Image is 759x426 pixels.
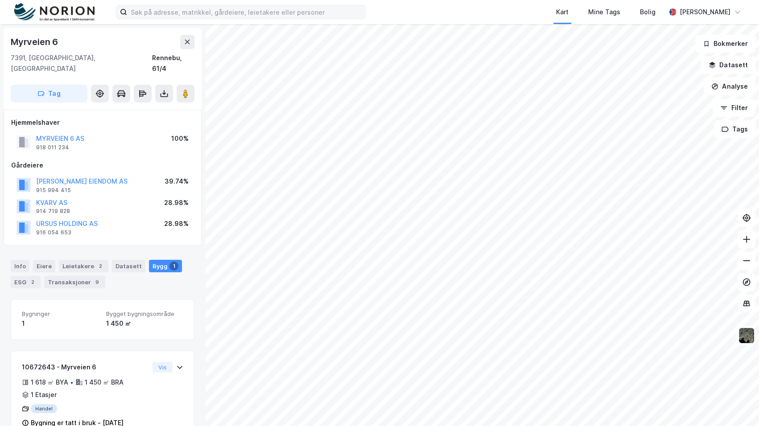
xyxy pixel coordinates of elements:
div: 39.74% [165,176,189,187]
div: Myrveien 6 [11,35,60,49]
button: Analyse [704,78,755,95]
div: 2 [96,262,105,270]
button: Bokmerker [695,35,755,53]
iframe: Chat Widget [714,383,759,426]
div: 914 719 828 [36,208,70,215]
div: 2 [28,278,37,287]
div: 918 011 234 [36,144,69,151]
div: 1 [22,318,99,329]
button: Filter [713,99,755,117]
div: Hjemmelshaver [11,117,194,128]
div: 10672643 - Myrveien 6 [22,362,149,373]
div: Rennebu, 61/4 [152,53,194,74]
input: Søk på adresse, matrikkel, gårdeiere, leietakere eller personer [127,5,365,19]
div: Info [11,260,29,272]
img: norion-logo.80e7a08dc31c2e691866.png [14,3,95,21]
div: 28.98% [164,197,189,208]
img: 9k= [738,327,755,344]
div: Bolig [640,7,656,17]
div: 1 618 ㎡ BYA [31,377,68,388]
div: Mine Tags [588,7,620,17]
div: Gårdeiere [11,160,194,171]
div: Leietakere [59,260,108,272]
div: 1 Etasjer [31,389,57,400]
div: 9 [93,278,102,287]
div: 1 [169,262,178,270]
div: Kart [556,7,569,17]
div: 915 994 415 [36,187,71,194]
span: Bygninger [22,310,99,318]
button: Tags [714,120,755,138]
div: 28.98% [164,218,189,229]
div: Eiere [33,260,55,272]
div: • [70,379,74,386]
div: [PERSON_NAME] [680,7,730,17]
span: Bygget bygningsområde [106,310,183,318]
div: 1 450 ㎡ BRA [85,377,124,388]
div: ESG [11,276,41,288]
div: 1 450 ㎡ [106,318,183,329]
div: Transaksjoner [44,276,105,288]
button: Tag [11,85,87,102]
div: 7391, [GEOGRAPHIC_DATA], [GEOGRAPHIC_DATA] [11,53,152,74]
button: Datasett [701,56,755,74]
button: Vis [153,362,173,373]
div: Datasett [112,260,145,272]
div: 100% [171,133,189,144]
div: 916 054 653 [36,229,71,236]
div: Kontrollprogram for chat [714,383,759,426]
div: Bygg [149,260,182,272]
